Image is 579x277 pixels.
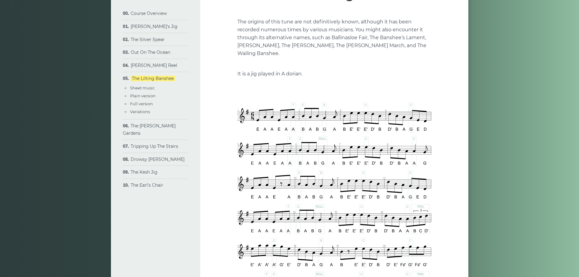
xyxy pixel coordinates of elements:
[130,101,153,106] a: Full version
[130,85,155,90] a: Sheet music
[131,50,170,55] a: Out On The Ocean
[131,76,175,81] a: The Lilting Banshee
[131,182,163,188] a: The Earl’s Chair
[123,123,176,136] a: The [PERSON_NAME] Gardens
[131,169,157,175] a: The Kesh Jig
[130,109,150,114] a: Variations
[131,24,177,29] a: [PERSON_NAME]’s Jig
[131,144,178,149] a: Tripping Up The Stairs
[131,37,165,42] a: The Silver Spear
[237,70,431,78] p: It is a jig played in A dorian.
[131,63,177,68] a: [PERSON_NAME] Reel
[237,18,431,57] p: The origins of this tune are not definitively known, although it has been recorded numerous times...
[131,157,184,162] a: Drowsy [PERSON_NAME]
[131,11,167,16] a: Course Overview
[130,93,156,98] a: Plain version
